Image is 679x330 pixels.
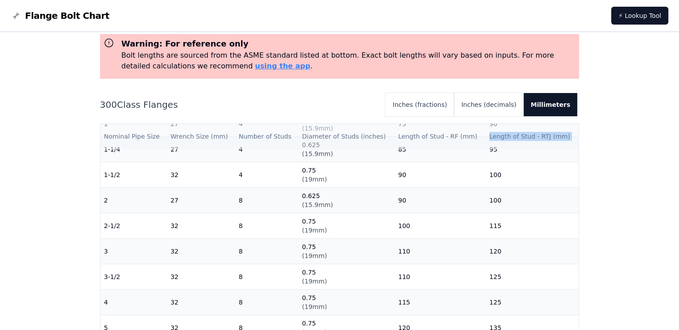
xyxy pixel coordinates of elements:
[524,93,578,116] button: Millimeters
[298,187,394,213] td: 0.625
[298,162,394,187] td: 0.75
[395,162,486,187] td: 90
[167,264,235,289] td: 32
[486,187,579,213] td: 100
[100,264,167,289] td: 3-1/2
[255,62,310,70] a: using the app
[121,50,576,72] p: Bolt lengths are sourced from the ASME standard listed at bottom. Exact bolt lengths will vary ba...
[486,238,579,264] td: 120
[395,289,486,315] td: 115
[235,238,299,264] td: 8
[395,187,486,213] td: 90
[302,176,327,183] span: ( 19mm )
[235,289,299,315] td: 8
[235,162,299,187] td: 4
[302,278,327,285] span: ( 19mm )
[235,213,299,238] td: 8
[298,213,394,238] td: 0.75
[100,187,167,213] td: 2
[486,264,579,289] td: 125
[167,289,235,315] td: 32
[11,9,109,22] a: Flange Bolt Chart LogoFlange Bolt Chart
[395,264,486,289] td: 110
[100,124,167,149] th: Nominal Pipe Size
[100,162,167,187] td: 1-1/2
[167,124,235,149] th: Wrench Size (mm)
[298,238,394,264] td: 0.75
[100,213,167,238] td: 2-1/2
[298,289,394,315] td: 0.75
[486,289,579,315] td: 125
[235,264,299,289] td: 8
[454,93,523,116] button: Inches (decimals)
[167,238,235,264] td: 32
[395,213,486,238] td: 100
[100,98,379,111] h2: 300 Class Flanges
[302,227,327,234] span: ( 19mm )
[167,213,235,238] td: 32
[235,187,299,213] td: 8
[167,187,235,213] td: 27
[395,124,486,149] th: Length of Stud - RF (mm)
[302,252,327,259] span: ( 19mm )
[298,124,394,149] th: Diameter of Studs (inches)
[235,124,299,149] th: Number of Studs
[11,10,21,21] img: Flange Bolt Chart Logo
[486,213,579,238] td: 115
[385,93,454,116] button: Inches (fractions)
[486,124,579,149] th: Length of Stud - RTJ (mm)
[611,7,668,25] a: ⚡ Lookup Tool
[167,162,235,187] td: 32
[302,150,333,157] span: ( 15.9mm )
[298,264,394,289] td: 0.75
[100,238,167,264] td: 3
[302,201,333,208] span: ( 15.9mm )
[395,238,486,264] td: 110
[100,289,167,315] td: 4
[486,162,579,187] td: 100
[121,38,576,50] h3: Warning: For reference only
[302,303,327,310] span: ( 19mm )
[25,9,109,22] span: Flange Bolt Chart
